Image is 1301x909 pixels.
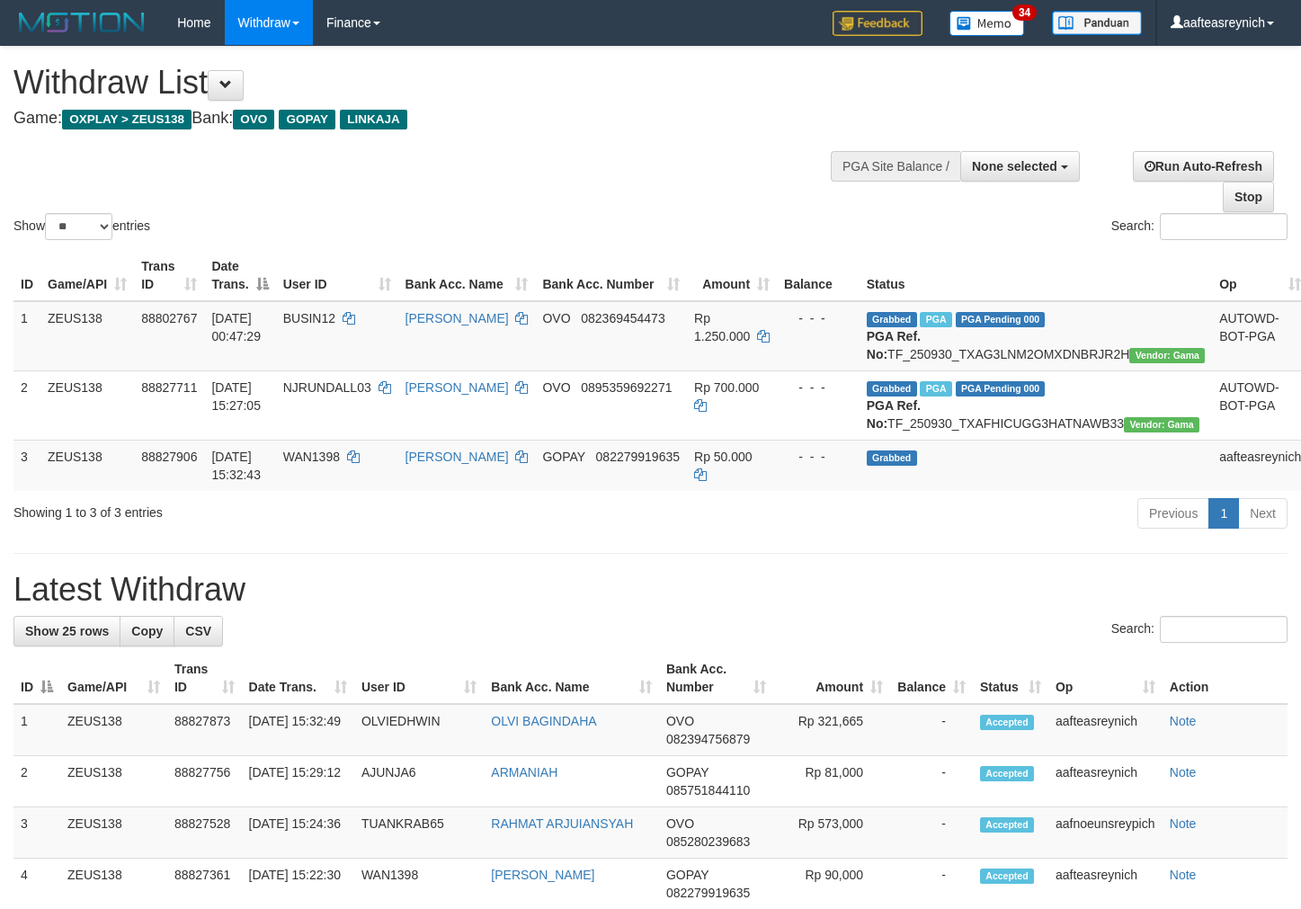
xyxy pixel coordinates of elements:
[13,9,150,36] img: MOTION_logo.png
[659,653,773,704] th: Bank Acc. Number: activate to sort column ascending
[167,756,242,807] td: 88827756
[542,311,570,325] span: OVO
[542,450,584,464] span: GOPAY
[1238,498,1288,529] a: Next
[1170,714,1197,728] a: Note
[784,309,852,327] div: - - -
[980,817,1034,833] span: Accepted
[211,380,261,413] span: [DATE] 15:27:05
[1137,498,1209,529] a: Previous
[405,311,509,325] a: [PERSON_NAME]
[860,301,1212,371] td: TF_250930_TXAG3LNM2OMXDNBRJR2H
[1048,807,1163,859] td: aafnoeunsreypich
[45,213,112,240] select: Showentries
[1129,348,1205,363] span: Vendor URL: https://trx31.1velocity.biz
[131,624,163,638] span: Copy
[596,450,680,464] span: Copy 082279919635 to clipboard
[1170,868,1197,882] a: Note
[972,159,1057,174] span: None selected
[13,65,850,101] h1: Withdraw List
[1133,151,1274,182] a: Run Auto-Refresh
[120,616,174,646] a: Copy
[13,110,850,128] h4: Game: Bank:
[484,653,659,704] th: Bank Acc. Name: activate to sort column ascending
[860,370,1212,440] td: TF_250930_TXAFHICUGG3HATNAWB33
[867,381,917,397] span: Grabbed
[167,807,242,859] td: 88827528
[1170,765,1197,780] a: Note
[773,807,890,859] td: Rp 573,000
[666,765,708,780] span: GOPAY
[777,250,860,301] th: Balance
[666,868,708,882] span: GOPAY
[354,807,484,859] td: TUANKRAB65
[167,704,242,756] td: 88827873
[773,704,890,756] td: Rp 321,665
[784,448,852,466] div: - - -
[13,250,40,301] th: ID
[211,450,261,482] span: [DATE] 15:32:43
[405,380,509,395] a: [PERSON_NAME]
[141,380,197,395] span: 88827711
[666,783,750,798] span: Copy 085751844110 to clipboard
[831,151,960,182] div: PGA Site Balance /
[25,624,109,638] span: Show 25 rows
[40,440,134,491] td: ZEUS138
[666,816,694,831] span: OVO
[980,869,1034,884] span: Accepted
[833,11,922,36] img: Feedback.jpg
[134,250,204,301] th: Trans ID: activate to sort column ascending
[167,653,242,704] th: Trans ID: activate to sort column ascending
[60,756,167,807] td: ZEUS138
[1124,417,1199,432] span: Vendor URL: https://trx31.1velocity.biz
[491,765,557,780] a: ARMANIAH
[242,653,354,704] th: Date Trans.: activate to sort column ascending
[890,653,973,704] th: Balance: activate to sort column ascending
[949,11,1025,36] img: Button%20Memo.svg
[1208,498,1239,529] a: 1
[13,301,40,371] td: 1
[398,250,536,301] th: Bank Acc. Name: activate to sort column ascending
[773,653,890,704] th: Amount: activate to sort column ascending
[1048,756,1163,807] td: aafteasreynich
[283,450,340,464] span: WAN1398
[13,370,40,440] td: 2
[1052,11,1142,35] img: panduan.png
[354,653,484,704] th: User ID: activate to sort column ascending
[13,572,1288,608] h1: Latest Withdraw
[13,440,40,491] td: 3
[13,496,529,521] div: Showing 1 to 3 of 3 entries
[1163,653,1288,704] th: Action
[694,380,759,395] span: Rp 700.000
[890,756,973,807] td: -
[354,704,484,756] td: OLVIEDHWIN
[666,834,750,849] span: Copy 085280239683 to clipboard
[694,450,753,464] span: Rp 50.000
[13,756,60,807] td: 2
[62,110,192,129] span: OXPLAY > ZEUS138
[491,868,594,882] a: [PERSON_NAME]
[860,250,1212,301] th: Status
[1111,616,1288,643] label: Search:
[242,807,354,859] td: [DATE] 15:24:36
[920,312,951,327] span: Marked by aafsreyleap
[1048,704,1163,756] td: aafteasreynich
[867,312,917,327] span: Grabbed
[773,756,890,807] td: Rp 81,000
[279,110,335,129] span: GOPAY
[405,450,509,464] a: [PERSON_NAME]
[40,370,134,440] td: ZEUS138
[666,732,750,746] span: Copy 082394756879 to clipboard
[185,624,211,638] span: CSV
[1160,616,1288,643] input: Search:
[211,311,261,343] span: [DATE] 00:47:29
[354,756,484,807] td: AJUNJA6
[542,380,570,395] span: OVO
[60,807,167,859] td: ZEUS138
[581,311,664,325] span: Copy 082369454473 to clipboard
[867,398,921,431] b: PGA Ref. No:
[40,301,134,371] td: ZEUS138
[13,213,150,240] label: Show entries
[1012,4,1037,21] span: 34
[242,704,354,756] td: [DATE] 15:32:49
